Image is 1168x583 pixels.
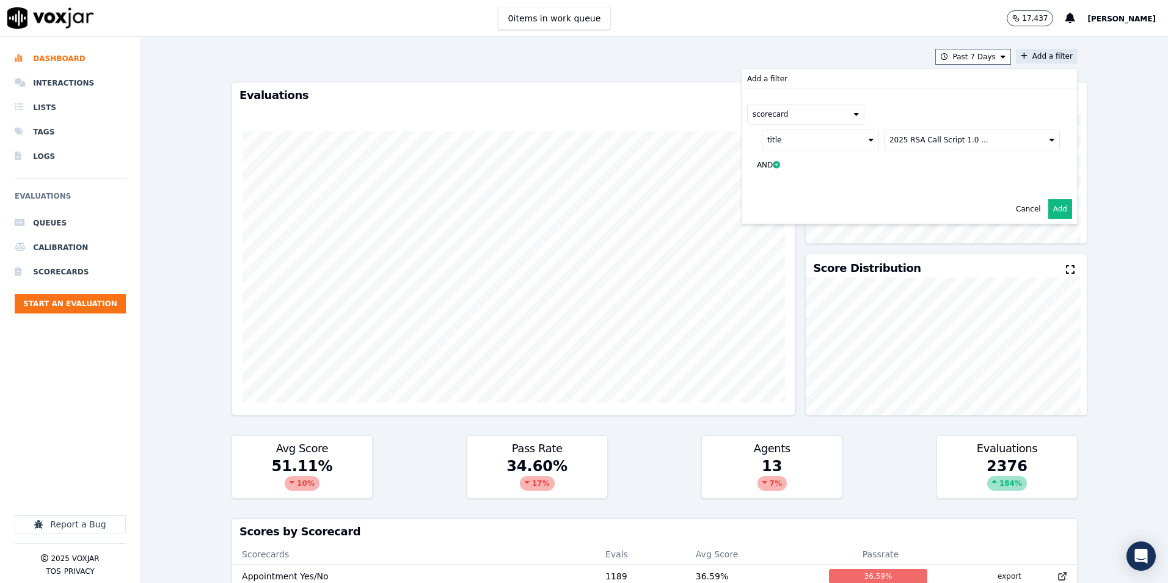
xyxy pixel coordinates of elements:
div: 10 % [285,476,319,491]
button: Report a Bug [15,515,126,533]
button: Start an Evaluation [15,294,126,313]
div: 17 % [520,476,555,491]
th: Passrate [819,544,942,564]
a: Tags [15,120,126,144]
th: Evals [596,544,686,564]
button: title [762,130,879,150]
h3: Pass Rate [475,443,600,454]
a: Lists [15,95,126,120]
div: 13 [702,457,842,498]
button: Add a filterAdd a filter scorecard title 2025 RSA Call Script 1.0 ... AND Cancel Add [1016,49,1078,64]
div: 2376 [937,457,1077,498]
button: Add [1048,199,1072,219]
button: AND [747,150,795,180]
div: 2025 RSA Call Script 1.0 ... [889,135,988,145]
p: 2025 Voxjar [51,554,99,563]
div: 184 % [987,476,1027,491]
a: Logs [15,144,126,169]
h3: Evaluations [944,443,1070,454]
button: TOS [46,566,60,576]
div: 51.11 % [232,457,372,498]
h3: Avg Score [239,443,365,454]
button: 17,437 [1007,10,1053,26]
a: Queues [15,211,126,235]
a: Calibration [15,235,126,260]
button: Cancel [1016,204,1041,214]
button: Privacy [64,566,95,576]
p: 17,437 [1022,13,1048,23]
th: Avg Score [686,544,819,564]
div: 34.60 % [467,457,607,498]
a: Dashboard [15,46,126,71]
h3: Score Distribution [813,263,921,274]
div: 7 % [757,476,787,491]
div: Open Intercom Messenger [1126,541,1156,571]
button: [PERSON_NAME] [1087,11,1168,26]
h6: Evaluations [15,189,126,211]
p: Add a filter [747,74,787,84]
button: 0items in work queue [498,7,611,30]
span: [PERSON_NAME] [1087,15,1156,23]
h3: Agents [709,443,834,454]
th: Scorecards [232,544,596,564]
button: 2025 RSA Call Script 1.0 ... [884,130,1060,150]
h3: Evaluations [239,90,787,101]
a: Interactions [15,71,126,95]
button: 17,437 [1007,10,1065,26]
button: Past 7 Days [935,49,1011,65]
button: scorecard [747,104,864,125]
a: Scorecards [15,260,126,284]
img: voxjar logo [7,7,94,29]
h3: Scores by Scorecard [239,526,1070,537]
